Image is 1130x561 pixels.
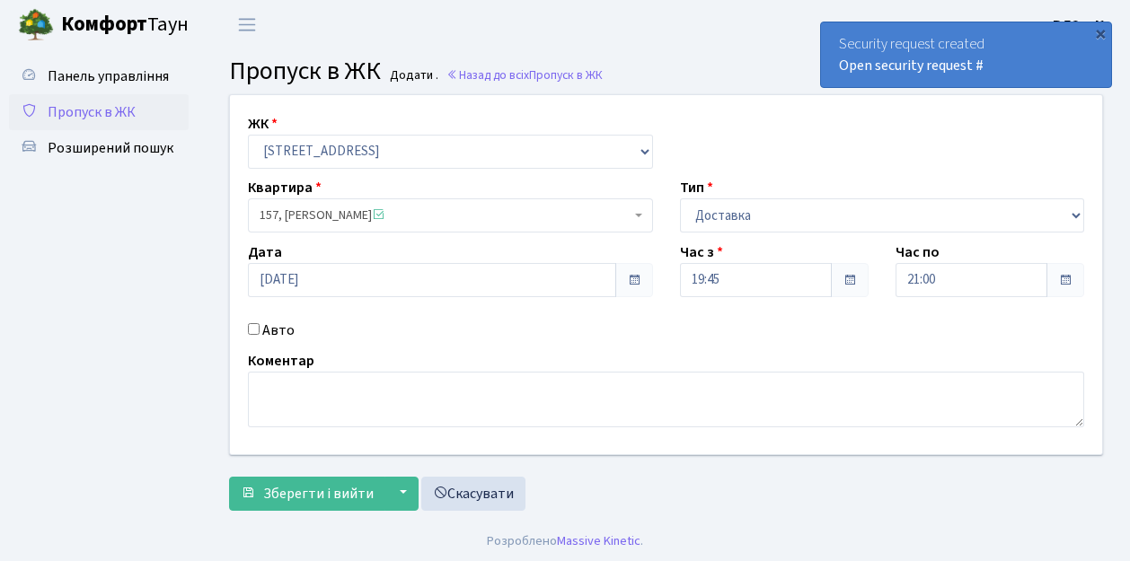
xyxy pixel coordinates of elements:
[260,206,631,224] span: 157, Руденко Євген Олександрович <span class='la la-check-square text-success'></span>
[421,477,525,511] a: Скасувати
[248,177,322,198] label: Квартира
[1053,14,1108,36] a: ВЛ2 -. К.
[1091,24,1109,42] div: ×
[386,68,438,83] small: Додати .
[248,350,314,372] label: Коментар
[839,56,984,75] a: Open security request #
[821,22,1111,87] div: Security request created
[9,58,189,94] a: Панель управління
[229,477,385,511] button: Зберегти і вийти
[9,94,189,130] a: Пропуск в ЖК
[61,10,147,39] b: Комфорт
[48,138,173,158] span: Розширений пошук
[18,7,54,43] img: logo.png
[248,113,278,135] label: ЖК
[229,53,381,89] span: Пропуск в ЖК
[446,66,603,83] a: Назад до всіхПропуск в ЖК
[248,241,282,263] label: Дата
[9,130,189,166] a: Розширений пошук
[262,320,295,341] label: Авто
[225,10,269,39] button: Переключити навігацію
[263,484,374,504] span: Зберегти і вийти
[61,10,189,40] span: Таун
[680,177,713,198] label: Тип
[529,66,603,83] span: Пропуск в ЖК
[48,66,169,86] span: Панель управління
[680,241,723,263] label: Час з
[1053,15,1108,35] b: ВЛ2 -. К.
[487,531,643,551] div: Розроблено .
[557,531,640,550] a: Massive Kinetic
[896,241,940,263] label: Час по
[248,198,653,232] span: 157, Руденко Євген Олександрович <span class='la la-check-square text-success'></span>
[48,102,136,122] span: Пропуск в ЖК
